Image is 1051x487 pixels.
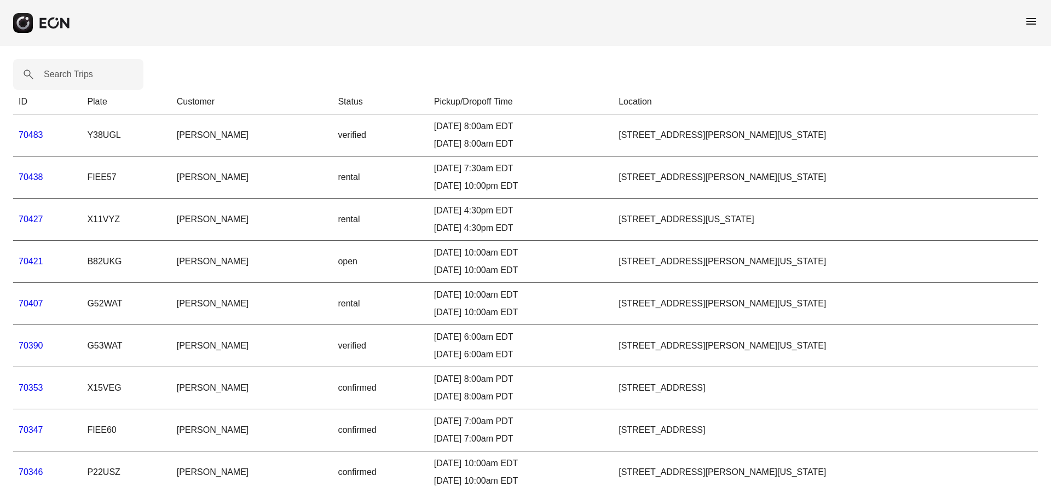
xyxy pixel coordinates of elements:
[19,299,43,308] a: 70407
[434,348,608,361] div: [DATE] 6:00am EDT
[332,114,428,156] td: verified
[434,179,608,193] div: [DATE] 10:00pm EDT
[332,241,428,283] td: open
[332,409,428,451] td: confirmed
[171,156,333,199] td: [PERSON_NAME]
[82,325,171,367] td: G53WAT
[613,367,1038,409] td: [STREET_ADDRESS]
[332,367,428,409] td: confirmed
[434,162,608,175] div: [DATE] 7:30am EDT
[332,199,428,241] td: rental
[82,156,171,199] td: FIEE57
[19,130,43,140] a: 70483
[429,90,613,114] th: Pickup/Dropoff Time
[434,415,608,428] div: [DATE] 7:00am PDT
[332,156,428,199] td: rental
[434,288,608,302] div: [DATE] 10:00am EDT
[613,199,1038,241] td: [STREET_ADDRESS][US_STATE]
[434,204,608,217] div: [DATE] 4:30pm EDT
[82,114,171,156] td: Y38UGL
[82,90,171,114] th: Plate
[171,325,333,367] td: [PERSON_NAME]
[613,156,1038,199] td: [STREET_ADDRESS][PERSON_NAME][US_STATE]
[19,341,43,350] a: 70390
[19,467,43,477] a: 70346
[171,409,333,451] td: [PERSON_NAME]
[171,283,333,325] td: [PERSON_NAME]
[13,90,82,114] th: ID
[82,199,171,241] td: X11VYZ
[613,114,1038,156] td: [STREET_ADDRESS][PERSON_NAME][US_STATE]
[434,373,608,386] div: [DATE] 8:00am PDT
[434,120,608,133] div: [DATE] 8:00am EDT
[434,457,608,470] div: [DATE] 10:00am EDT
[332,325,428,367] td: verified
[171,90,333,114] th: Customer
[19,214,43,224] a: 70427
[82,409,171,451] td: FIEE60
[171,241,333,283] td: [PERSON_NAME]
[613,241,1038,283] td: [STREET_ADDRESS][PERSON_NAME][US_STATE]
[434,432,608,445] div: [DATE] 7:00am PDT
[19,172,43,182] a: 70438
[171,199,333,241] td: [PERSON_NAME]
[434,390,608,403] div: [DATE] 8:00am PDT
[613,409,1038,451] td: [STREET_ADDRESS]
[44,68,93,81] label: Search Trips
[613,325,1038,367] td: [STREET_ADDRESS][PERSON_NAME][US_STATE]
[1025,15,1038,28] span: menu
[434,264,608,277] div: [DATE] 10:00am EDT
[171,114,333,156] td: [PERSON_NAME]
[19,425,43,434] a: 70347
[82,283,171,325] td: G52WAT
[19,257,43,266] a: 70421
[434,331,608,344] div: [DATE] 6:00am EDT
[613,90,1038,114] th: Location
[434,246,608,259] div: [DATE] 10:00am EDT
[613,283,1038,325] td: [STREET_ADDRESS][PERSON_NAME][US_STATE]
[332,90,428,114] th: Status
[434,222,608,235] div: [DATE] 4:30pm EDT
[82,367,171,409] td: X15VEG
[434,137,608,150] div: [DATE] 8:00am EDT
[82,241,171,283] td: B82UKG
[332,283,428,325] td: rental
[171,367,333,409] td: [PERSON_NAME]
[19,383,43,392] a: 70353
[434,306,608,319] div: [DATE] 10:00am EDT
